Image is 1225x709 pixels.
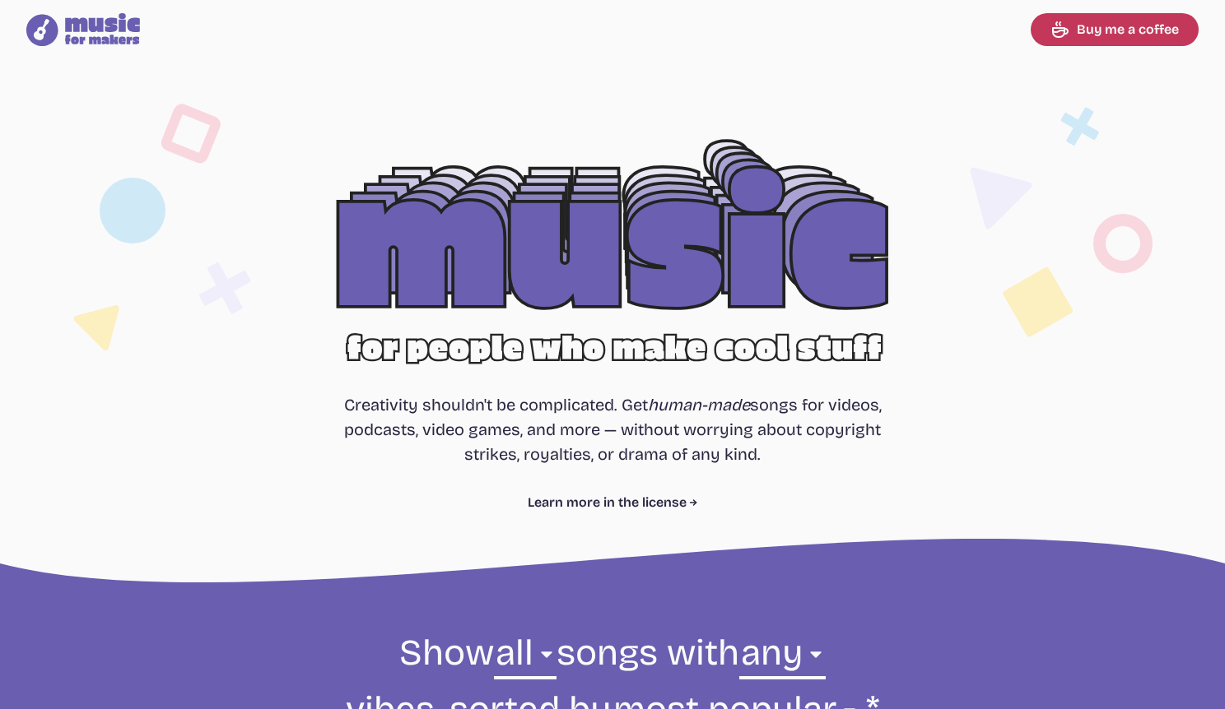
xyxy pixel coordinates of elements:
[528,493,698,512] a: Learn more in the license
[739,629,826,686] select: vibe
[343,392,882,466] p: Creativity shouldn't be complicated. Get songs for videos, podcasts, video games, and more — with...
[494,629,557,686] select: genre
[648,395,750,415] i: human-made
[1031,13,1199,46] a: Buy me a coffee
